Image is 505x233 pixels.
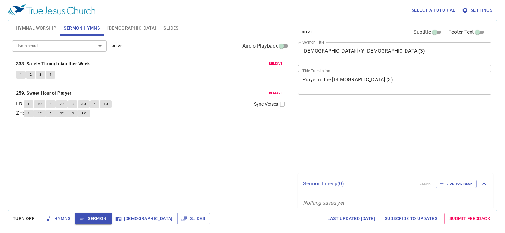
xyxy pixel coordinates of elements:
[303,180,414,188] p: Sermon Lineup ( 0 )
[75,213,111,224] button: Sermon
[116,215,173,223] span: [DEMOGRAPHIC_DATA]
[47,215,70,223] span: Hymns
[436,180,477,188] button: Add to Lineup
[46,100,55,108] button: 2
[8,4,95,16] img: True Jesus Church
[303,200,344,206] i: Nothing saved yet
[112,43,123,49] span: clear
[68,100,77,108] button: 3
[16,109,24,117] p: ZH :
[34,110,46,117] button: 1C
[16,100,24,108] p: EN :
[163,24,178,32] span: Slides
[440,181,472,187] span: Add to Lineup
[46,71,55,79] button: 4
[325,213,377,224] a: Last updated [DATE]
[269,90,283,96] span: remove
[72,111,74,116] span: 3
[36,71,45,79] button: 3
[449,215,490,223] span: Submit Feedback
[13,215,34,223] span: Turn Off
[24,110,33,117] button: 1
[108,42,127,50] button: clear
[80,215,106,223] span: Sermon
[413,28,431,36] span: Subtitle
[64,24,100,32] span: Sermon Hymns
[16,24,56,32] span: Hymnal Worship
[104,101,108,107] span: 4C
[27,101,29,107] span: 1
[182,215,205,223] span: Slides
[177,213,210,224] button: Slides
[90,100,99,108] button: 4
[78,110,90,117] button: 3C
[380,213,442,224] a: Subscribe to Updates
[242,42,278,50] span: Audio Playback
[82,111,86,116] span: 3C
[50,101,51,107] span: 2
[26,71,35,79] button: 2
[107,24,156,32] span: [DEMOGRAPHIC_DATA]
[111,213,178,224] button: [DEMOGRAPHIC_DATA]
[265,60,287,67] button: remove
[96,42,104,50] button: Open
[298,28,317,36] button: clear
[60,111,64,116] span: 2C
[28,111,30,116] span: 1
[302,48,487,60] textarea: [DEMOGRAPHIC_DATA]中的[DEMOGRAPHIC_DATA](3)
[16,89,73,97] button: 259. Sweet Hour of Prayer
[72,101,74,107] span: 3
[42,213,75,224] button: Hymns
[327,215,375,223] span: Last updated [DATE]
[78,100,90,108] button: 3C
[16,71,26,79] button: 1
[100,100,112,108] button: 4C
[38,101,42,107] span: 1C
[265,89,287,97] button: remove
[60,101,64,107] span: 2C
[81,101,86,107] span: 3C
[46,110,56,117] button: 2
[385,215,437,223] span: Subscribe to Updates
[68,110,78,117] button: 3
[298,173,493,194] div: Sermon Lineup(0)clearAdd to Lineup
[463,6,492,14] span: Settings
[94,101,96,107] span: 4
[56,100,68,108] button: 2C
[409,4,458,16] button: Select a tutorial
[295,101,454,171] iframe: from-child
[302,29,313,35] span: clear
[50,72,51,78] span: 4
[444,213,495,224] a: Submit Feedback
[20,72,22,78] span: 1
[412,6,455,14] span: Select a tutorial
[460,4,495,16] button: Settings
[34,100,46,108] button: 1C
[38,111,42,116] span: 1C
[56,110,68,117] button: 2C
[16,60,91,68] button: 333. Safely Through Another Week
[302,77,487,89] textarea: Prayer in the [DEMOGRAPHIC_DATA] (3)
[16,89,72,97] b: 259. Sweet Hour of Prayer
[254,101,278,108] span: Sync Verses
[449,28,474,36] span: Footer Text
[39,72,41,78] span: 3
[24,100,33,108] button: 1
[269,61,283,67] span: remove
[16,60,90,68] b: 333. Safely Through Another Week
[50,111,52,116] span: 2
[8,213,39,224] button: Turn Off
[30,72,32,78] span: 2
